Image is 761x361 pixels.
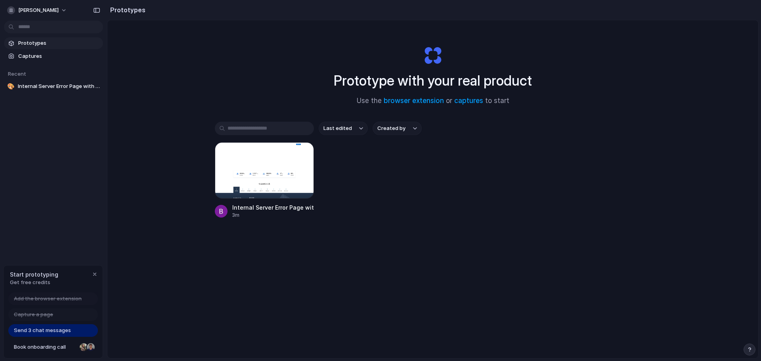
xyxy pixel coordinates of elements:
[323,124,352,132] span: Last edited
[79,342,88,352] div: Nicole Kubica
[232,203,314,212] div: Internal Server Error Page with Name & Grade Block
[14,343,76,351] span: Book onboarding call
[4,50,103,62] a: Captures
[18,6,59,14] span: [PERSON_NAME]
[334,70,532,91] h1: Prototype with your real product
[357,96,509,106] span: Use the or to start
[14,327,71,334] span: Send 3 chat messages
[373,122,422,135] button: Created by
[384,97,444,105] a: browser extension
[8,71,26,77] span: Recent
[14,311,53,319] span: Capture a page
[4,37,103,49] a: Prototypes
[215,142,314,219] a: Internal Server Error Page with Name & Grade BlockInternal Server Error Page with Name & Grade Bl...
[18,52,100,60] span: Captures
[10,279,58,287] span: Get free credits
[107,5,145,15] h2: Prototypes
[454,97,483,105] a: captures
[377,124,405,132] span: Created by
[18,82,100,90] span: Internal Server Error Page with Name & Grade Block
[8,341,98,353] a: Book onboarding call
[10,270,58,279] span: Start prototyping
[14,295,82,303] span: Add the browser extension
[18,39,100,47] span: Prototypes
[86,342,96,352] div: Christian Iacullo
[7,82,15,90] div: 🎨
[4,4,71,17] button: [PERSON_NAME]
[4,80,103,92] a: 🎨Internal Server Error Page with Name & Grade Block
[232,212,314,219] div: 3m
[319,122,368,135] button: Last edited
